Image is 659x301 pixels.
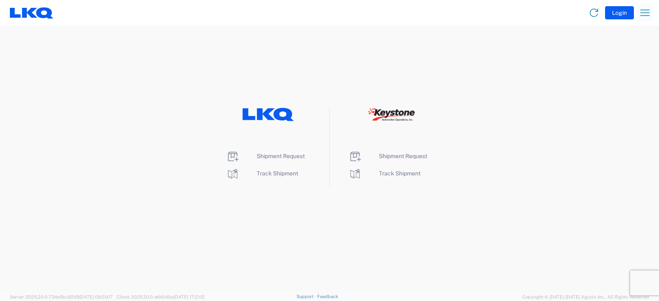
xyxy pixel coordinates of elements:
[226,170,298,177] a: Track Shipment
[10,294,113,299] span: Server: 2025.20.0-734e5bc92d9
[348,170,421,177] a: Track Shipment
[174,294,205,299] span: [DATE] 17:21:12
[317,294,338,299] a: Feedback
[379,170,421,177] span: Track Shipment
[257,170,298,177] span: Track Shipment
[605,6,634,19] button: Login
[522,293,649,301] span: Copyright © [DATE]-[DATE] Agistix Inc., All Rights Reserved
[379,153,427,159] span: Shipment Request
[257,153,305,159] span: Shipment Request
[297,294,317,299] a: Support
[79,294,113,299] span: [DATE] 09:51:07
[348,153,427,159] a: Shipment Request
[117,294,205,299] span: Client: 2025.20.0-e640dba
[226,153,305,159] a: Shipment Request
